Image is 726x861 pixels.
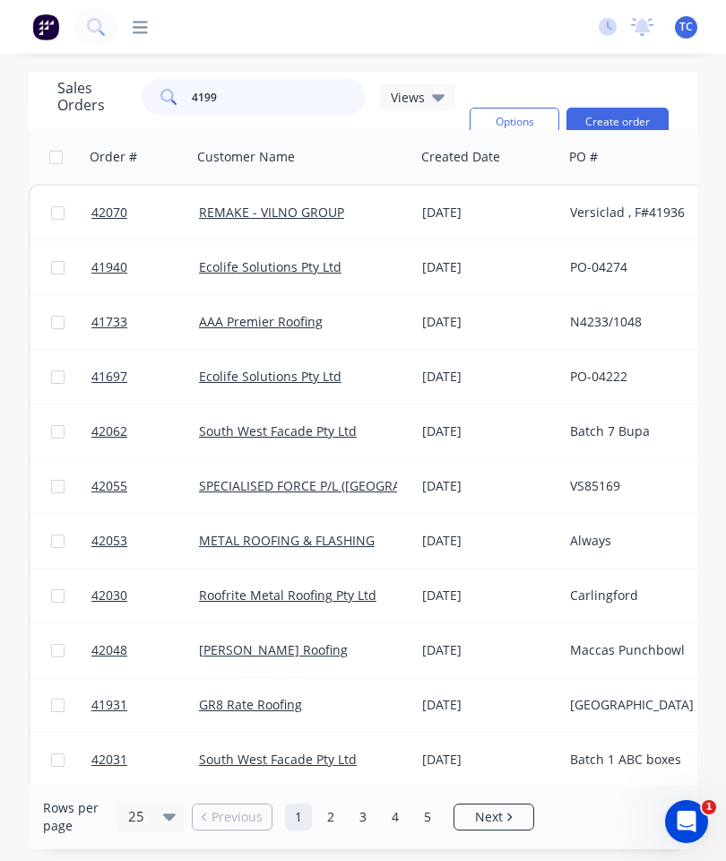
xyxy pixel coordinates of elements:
span: 42053 [91,532,127,550]
input: Search... [192,79,367,115]
a: 42055 [91,459,199,513]
span: TC [679,19,693,35]
a: Page 4 [382,804,409,831]
div: [DATE] [422,313,556,331]
a: South West Facade Pty Ltd [199,422,357,439]
span: 41940 [91,258,127,276]
button: Create order [566,108,669,136]
img: Factory [32,13,59,40]
a: SPECIALISED FORCE P/L ([GEOGRAPHIC_DATA]) [199,477,472,494]
span: 42031 [91,751,127,769]
a: Next page [454,808,533,826]
a: 42062 [91,404,199,458]
div: [DATE] [422,368,556,386]
div: [DATE] [422,204,556,222]
a: 42031 [91,733,199,787]
span: Next [475,808,503,826]
div: [DATE] [422,258,556,276]
a: GR8 Rate Roofing [199,696,302,713]
span: Views [391,88,425,107]
a: 42053 [91,514,199,568]
div: Order # [90,148,137,166]
a: [PERSON_NAME] Roofing [199,641,348,658]
ul: Pagination [185,804,541,831]
span: 42048 [91,641,127,659]
a: 42048 [91,623,199,677]
a: 41697 [91,350,199,404]
a: Roofrite Metal Roofing Pty Ltd [199,587,376,604]
a: 41940 [91,240,199,294]
a: 42070 [91,186,199,239]
h1: Sales Orders [57,80,127,114]
a: Page 2 [317,804,344,831]
a: 41931 [91,678,199,732]
div: [DATE] [422,532,556,550]
span: 42030 [91,587,127,604]
a: Previous page [193,808,272,826]
span: 41697 [91,368,127,386]
a: 42030 [91,569,199,622]
div: [DATE] [422,587,556,604]
iframe: Intercom live chat [665,800,708,843]
a: 41733 [91,295,199,349]
div: [DATE] [422,751,556,769]
div: [DATE] [422,641,556,659]
a: Ecolife Solutions Pty Ltd [199,258,341,275]
span: 42055 [91,477,127,495]
div: PO # [569,148,598,166]
div: Customer Name [197,148,295,166]
a: AAA Premier Roofing [199,313,323,330]
span: 41733 [91,313,127,331]
button: Options [470,108,559,136]
a: Ecolife Solutions Pty Ltd [199,368,341,385]
div: Created Date [421,148,500,166]
a: Page 5 [414,804,441,831]
div: [DATE] [422,422,556,440]
span: 41931 [91,696,127,714]
a: METAL ROOFING & FLASHING [199,532,375,549]
span: 42070 [91,204,127,222]
span: 42062 [91,422,127,440]
a: REMAKE - VILNO GROUP [199,204,344,221]
span: Previous [212,808,263,826]
a: Page 1 is your current page [285,804,312,831]
span: Rows per page [43,799,108,835]
div: [DATE] [422,477,556,495]
span: 1 [702,800,716,814]
a: South West Facade Pty Ltd [199,751,357,768]
a: Page 3 [350,804,376,831]
div: [DATE] [422,696,556,714]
